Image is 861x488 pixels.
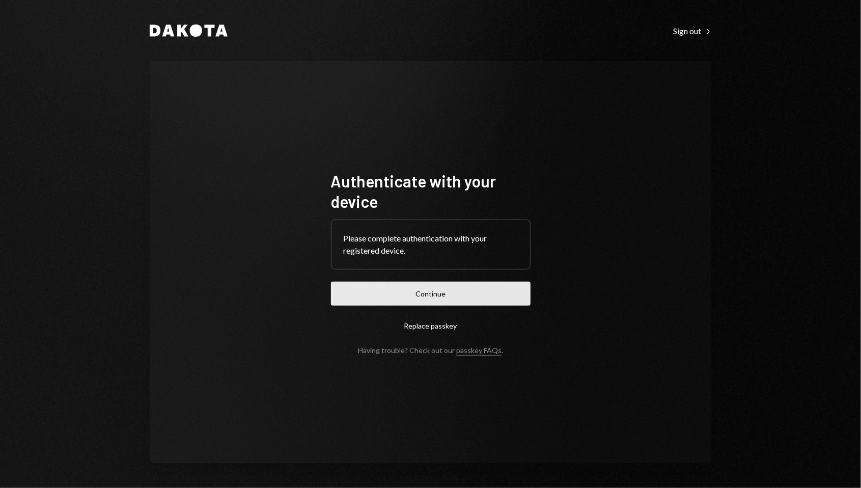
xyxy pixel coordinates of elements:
h1: Authenticate with your device [331,171,531,211]
button: Replace passkey [331,314,531,338]
div: Please complete authentication with your registered device. [344,232,518,257]
div: Sign out [674,26,712,36]
a: Sign out [674,25,712,36]
button: Continue [331,282,531,306]
div: Having trouble? Check out our . [358,346,503,355]
a: passkey FAQs [456,346,502,356]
